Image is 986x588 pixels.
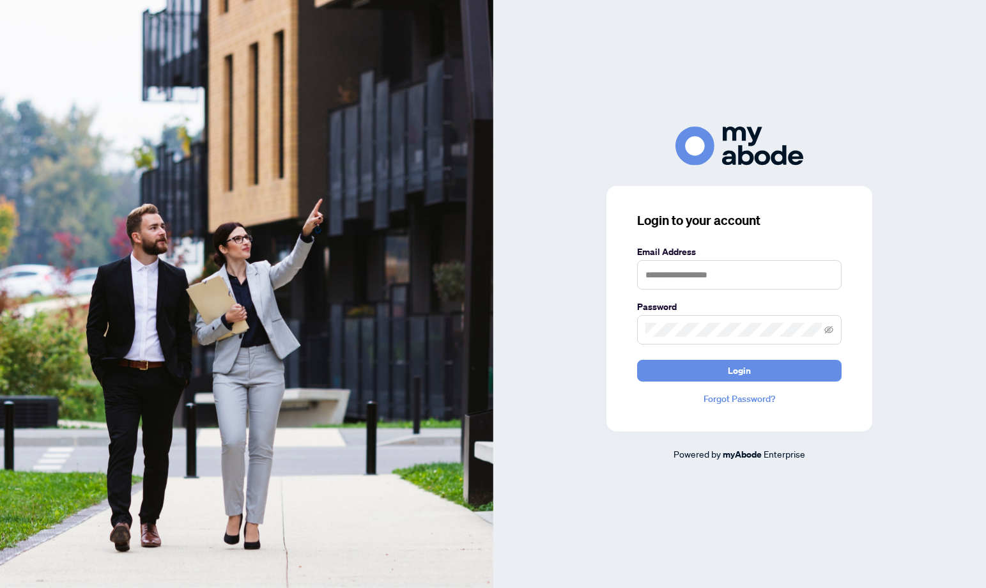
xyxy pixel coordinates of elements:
[637,300,842,314] label: Password
[723,447,762,461] a: myAbode
[637,245,842,259] label: Email Address
[764,448,805,460] span: Enterprise
[675,127,803,166] img: ma-logo
[674,448,721,460] span: Powered by
[637,212,842,229] h3: Login to your account
[824,325,833,334] span: eye-invisible
[728,360,751,381] span: Login
[637,392,842,406] a: Forgot Password?
[637,360,842,382] button: Login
